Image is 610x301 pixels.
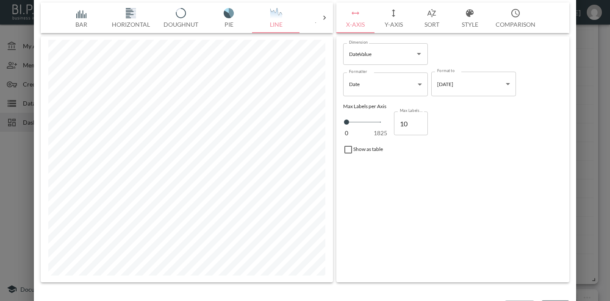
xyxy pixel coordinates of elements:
button: X-Axis [336,3,374,33]
img: svg+xml;base64,PHN2ZyB4bWxucz0iaHR0cDovL3d3dy53My5vcmcvMjAwMC9zdmciIHZpZXdCb3g9IjAgMCAxNzUuMDQgMT... [114,8,148,18]
button: Pie [205,3,252,33]
label: Format to [437,68,455,73]
button: Sort [413,3,451,33]
img: svg+xml;base64,PHN2ZyB4bWxucz0iaHR0cDovL3d3dy53My5vcmcvMjAwMC9zdmciIHZpZXdCb3g9IjAgMCAxNzUuMDMgMT... [212,8,246,18]
img: QsdC10Ldf0L3QsNC30LLQuF83KTt9LmNscy0ye2ZpbGw6IzQ1NWE2NDt9PC9zdHlsZT48bGluZWFyR3JhZGllbnQgaWQ9ItCT... [259,8,293,18]
div: Max Labels per Axis [343,103,563,109]
button: Bar [58,3,105,33]
button: Comparison [489,3,542,33]
div: Show as table [340,141,566,158]
label: Formatter [349,69,367,74]
span: [DATE] [437,81,453,87]
span: 0 [345,129,348,137]
label: Dimension [349,39,368,45]
button: Doughnut [157,3,205,33]
button: Y-Axis [374,3,413,33]
span: Date [349,81,360,87]
button: Horizontal [105,3,157,33]
button: Open [413,48,425,60]
button: Line [252,3,300,33]
span: 1825 [374,129,387,137]
button: Style [451,3,489,33]
input: Dimension [347,47,411,61]
button: Table [300,3,347,33]
img: svg+xml;base64,PHN2ZyB4bWxucz0iaHR0cDovL3d3dy53My5vcmcvMjAwMC9zdmciIHZpZXdCb3g9IjAgMCAxNzQgMTc1Ij... [64,8,98,18]
label: Max Labels per Axis [400,108,424,113]
img: svg+xml;base64,PHN2ZyB4bWxucz0iaHR0cDovL3d3dy53My5vcmcvMjAwMC9zdmciIHZpZXdCb3g9IjAgMCAxNzUuMDkgMT... [164,8,198,18]
img: svg+xml;base64,PHN2ZyB4bWxucz0iaHR0cDovL3d3dy53My5vcmcvMjAwMC9zdmciIHZpZXdCb3g9IjAgMCAxNzUgMTc1Ij... [307,8,341,18]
